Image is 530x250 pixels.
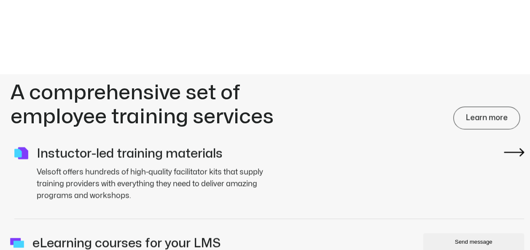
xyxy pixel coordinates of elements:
a: eLearning courses for your LMS [10,236,24,250]
p: Velsoft offers hundreds of high-quality facilitator kits that supply training providers with ever... [37,166,283,202]
span: Learn more [465,114,508,122]
a: Instuctor-led training materials [37,147,223,160]
a: Instuctor-led training materials [14,146,28,160]
a: eLearning courses for your LMS [32,237,221,249]
iframe: chat widget [423,231,526,250]
h2: A comprehensive set of employee training services [11,81,275,129]
a: Learn more [453,106,520,129]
